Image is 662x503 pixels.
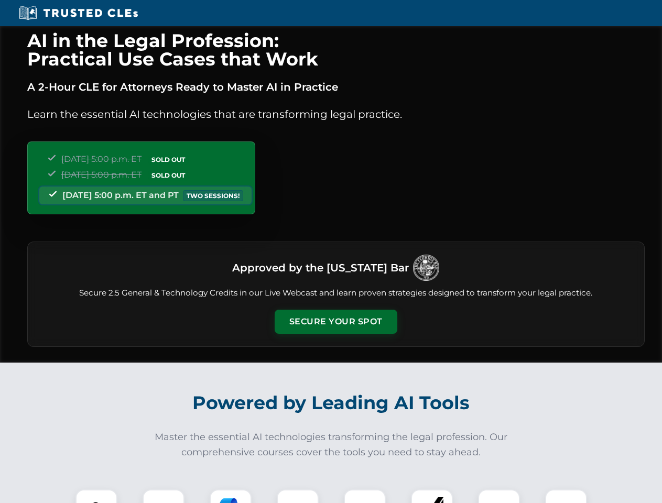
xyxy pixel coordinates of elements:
span: SOLD OUT [148,170,189,181]
img: Logo [413,255,439,281]
h1: AI in the Legal Profession: Practical Use Cases that Work [27,31,645,68]
h3: Approved by the [US_STATE] Bar [232,258,409,277]
span: SOLD OUT [148,154,189,165]
h2: Powered by Leading AI Tools [41,385,622,421]
p: A 2-Hour CLE for Attorneys Ready to Master AI in Practice [27,79,645,95]
p: Master the essential AI technologies transforming the legal profession. Our comprehensive courses... [148,430,515,460]
p: Learn the essential AI technologies that are transforming legal practice. [27,106,645,123]
span: [DATE] 5:00 p.m. ET [61,154,142,164]
button: Secure Your Spot [275,310,397,334]
img: Trusted CLEs [16,5,141,21]
span: [DATE] 5:00 p.m. ET [61,170,142,180]
p: Secure 2.5 General & Technology Credits in our Live Webcast and learn proven strategies designed ... [40,287,632,299]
